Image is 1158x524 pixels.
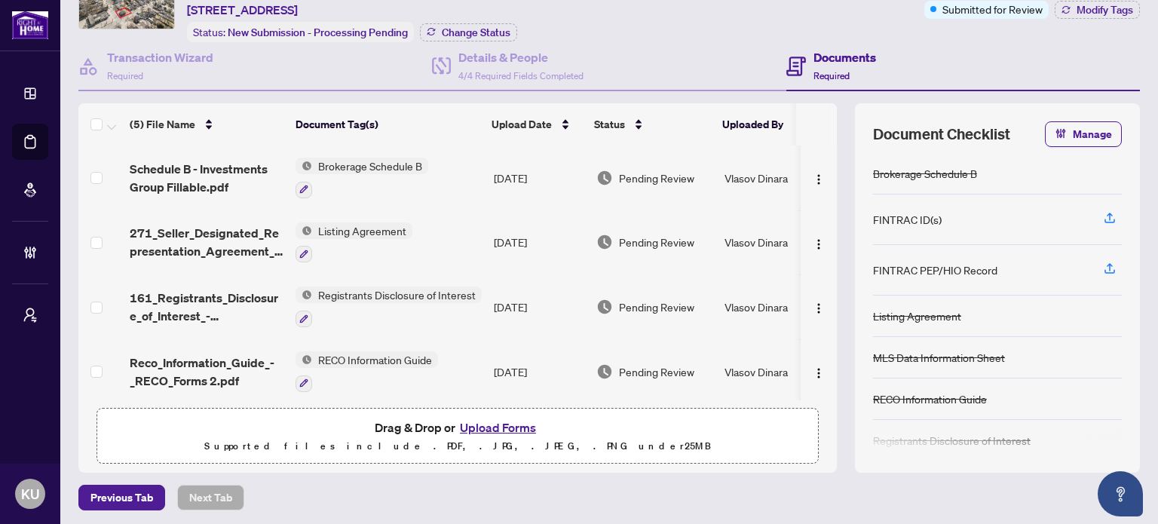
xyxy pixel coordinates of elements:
span: [STREET_ADDRESS] [187,1,298,19]
span: Previous Tab [90,486,153,510]
button: Status IconRECO Information Guide [296,351,438,392]
img: Document Status [596,170,613,186]
button: Status IconRegistrants Disclosure of Interest [296,287,482,327]
h4: Documents [813,48,876,66]
img: Document Status [596,234,613,250]
h4: Details & People [458,48,584,66]
div: FINTRAC ID(s) [873,211,942,228]
th: Upload Date [486,103,588,146]
div: Brokerage Schedule B [873,165,977,182]
button: Modify Tags [1055,1,1140,19]
span: Drag & Drop or [375,418,541,437]
td: [DATE] [488,339,590,404]
th: Document Tag(s) [289,103,486,146]
td: [DATE] [488,210,590,275]
td: Vlasov Dinara [718,210,832,275]
button: Previous Tab [78,485,165,510]
span: RECO Information Guide [312,351,438,368]
button: Upload Forms [455,418,541,437]
button: Status IconListing Agreement [296,222,412,263]
span: Change Status [442,27,510,38]
img: logo [12,11,48,39]
img: Status Icon [296,287,312,303]
span: Pending Review [619,234,694,250]
div: Status: [187,22,414,42]
span: Required [813,70,850,81]
img: Document Status [596,299,613,315]
span: KU [21,483,39,504]
td: [DATE] [488,274,590,339]
button: Open asap [1098,471,1143,516]
div: RECO Information Guide [873,391,987,407]
span: Registrants Disclosure of Interest [312,287,482,303]
span: Pending Review [619,299,694,315]
button: Next Tab [177,485,244,510]
span: Reco_Information_Guide_-_RECO_Forms 2.pdf [130,354,283,390]
span: (5) File Name [130,116,195,133]
span: Document Checklist [873,124,1010,145]
span: Required [107,70,143,81]
span: Upload Date [492,116,552,133]
img: Document Status [596,363,613,380]
div: MLS Data Information Sheet [873,349,1005,366]
span: user-switch [23,308,38,323]
button: Logo [807,295,831,319]
span: Status [594,116,625,133]
span: Schedule B - Investments Group Fillable.pdf [130,160,283,196]
span: Manage [1073,122,1112,146]
button: Status IconBrokerage Schedule B [296,158,428,198]
h4: Transaction Wizard [107,48,213,66]
img: Logo [813,302,825,314]
td: Vlasov Dinara [718,146,832,210]
span: 4/4 Required Fields Completed [458,70,584,81]
span: Listing Agreement [312,222,412,239]
td: [DATE] [488,146,590,210]
button: Logo [807,360,831,384]
img: Logo [813,367,825,379]
span: 271_Seller_Designated_Representation_Agreement_Authority_to_Offer_for_Sale_-_PropTx-[PERSON_NAME]... [130,224,283,260]
td: Vlasov Dinara [718,339,832,404]
span: Brokerage Schedule B [312,158,428,174]
div: Listing Agreement [873,308,961,324]
p: Supported files include .PDF, .JPG, .JPEG, .PNG under 25 MB [106,437,809,455]
span: Submitted for Review [942,1,1043,17]
img: Status Icon [296,351,312,368]
img: Logo [813,238,825,250]
span: Pending Review [619,363,694,380]
span: New Submission - Processing Pending [228,26,408,39]
img: Status Icon [296,158,312,174]
button: Logo [807,230,831,254]
img: Logo [813,173,825,185]
span: Modify Tags [1077,5,1133,15]
button: Manage [1045,121,1122,147]
th: Uploaded By [716,103,829,146]
th: (5) File Name [124,103,289,146]
span: Drag & Drop orUpload FormsSupported files include .PDF, .JPG, .JPEG, .PNG under25MB [97,409,818,464]
button: Change Status [420,23,517,41]
div: FINTRAC PEP/HIO Record [873,262,997,278]
span: Pending Review [619,170,694,186]
img: Status Icon [296,222,312,239]
span: 161_Registrants_Disclosure_of_Interest_-_Disposition_of_Property_-_PropTx-[PERSON_NAME] 2.pdf [130,289,283,325]
button: Logo [807,166,831,190]
td: Vlasov Dinara [718,274,832,339]
th: Status [588,103,716,146]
